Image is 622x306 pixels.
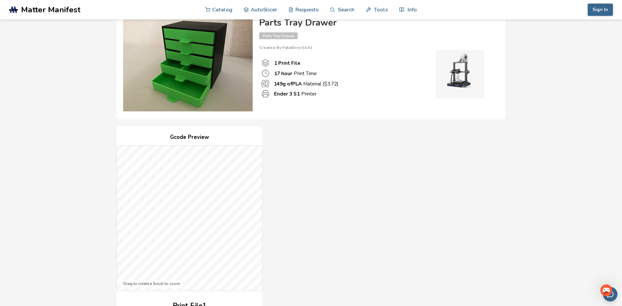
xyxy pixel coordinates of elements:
span: Printer [261,90,270,98]
h4: Gcode Preview [117,132,262,142]
b: 1 Print File [274,60,300,66]
span: Parts Tray Drawer [259,32,298,39]
span: Matter Manifest [21,5,80,14]
p: Created By: FatalError3141 [259,45,492,50]
p: Material ($ 3.72 ) [274,80,339,87]
p: Print Time [274,70,317,77]
b: Ender 3 S1 [274,90,300,97]
p: Printer [274,90,317,97]
span: Number Of Print files [261,59,270,67]
b: 149 g of PLA [274,80,302,87]
span: Material Used [261,80,269,87]
div: Drag to rotate • Scroll to zoom [120,280,183,288]
img: Printer [428,50,492,98]
span: Print Time [261,69,270,77]
b: 17 hour [274,70,292,77]
img: Product [123,15,253,112]
h4: Parts Tray Drawer [259,18,492,28]
button: Sign In [588,4,613,16]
